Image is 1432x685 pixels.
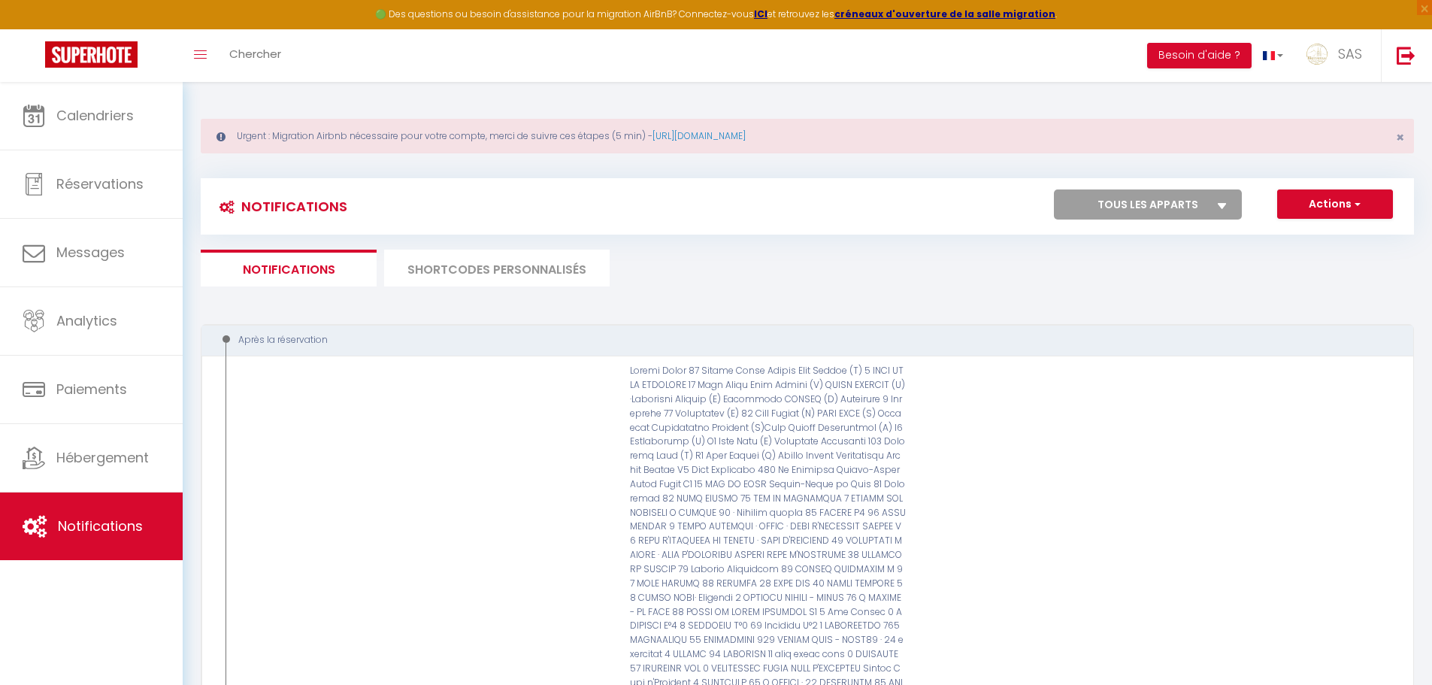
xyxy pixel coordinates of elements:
[56,380,127,399] span: Paiements
[56,106,134,125] span: Calendriers
[201,119,1414,153] div: Urgent : Migration Airbnb nécessaire pour votre compte, merci de suivre ces étapes (5 min) -
[1147,43,1252,68] button: Besoin d'aide ?
[384,250,610,286] li: SHORTCODES PERSONNALISÉS
[12,6,57,51] button: Ouvrir le widget de chat LiveChat
[218,29,292,82] a: Chercher
[1294,29,1381,82] a: ... SAS
[652,129,746,142] a: [URL][DOMAIN_NAME]
[1277,189,1393,220] button: Actions
[212,189,347,223] h3: Notifications
[1396,128,1404,147] span: ×
[229,46,281,62] span: Chercher
[754,8,767,20] a: ICI
[1306,43,1328,65] img: ...
[56,243,125,262] span: Messages
[56,174,144,193] span: Réservations
[58,517,143,535] span: Notifications
[215,333,1376,347] div: Après la réservation
[1396,131,1404,144] button: Close
[834,8,1055,20] a: créneaux d'ouverture de la salle migration
[56,311,117,330] span: Analytics
[1397,46,1415,65] img: logout
[45,41,138,68] img: Super Booking
[56,448,149,467] span: Hébergement
[1338,44,1362,63] span: SAS
[201,250,377,286] li: Notifications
